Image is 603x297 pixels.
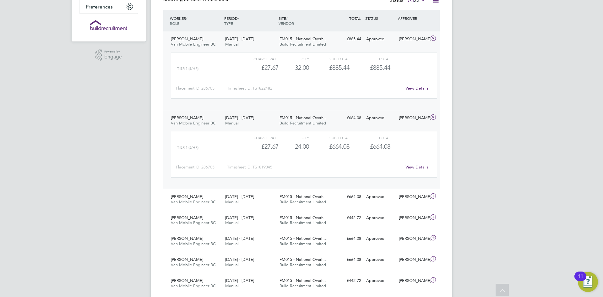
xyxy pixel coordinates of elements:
[364,192,396,202] div: Approved
[370,143,390,150] span: £664.08
[279,134,309,141] div: QTY
[331,192,364,202] div: £664.08
[350,55,390,63] div: Total
[364,234,396,244] div: Approved
[396,255,429,265] div: [PERSON_NAME]
[168,13,223,29] div: WORKER
[186,16,187,21] span: /
[280,241,326,246] span: Build Recruitment Limited
[171,194,203,199] span: [PERSON_NAME]
[331,276,364,286] div: £442.72
[176,83,227,93] div: Placement ID: 286705
[280,283,326,289] span: Build Recruitment Limited
[225,199,239,205] span: Manual
[331,34,364,44] div: £885.44
[396,192,429,202] div: [PERSON_NAME]
[331,213,364,223] div: £442.72
[405,164,428,170] a: View Details
[171,36,203,41] span: [PERSON_NAME]
[396,276,429,286] div: [PERSON_NAME]
[279,141,309,152] div: 24.00
[396,13,429,24] div: APPROVER
[227,83,401,93] div: Timesheet ID: TS1822482
[225,257,254,262] span: [DATE] - [DATE]
[225,194,254,199] span: [DATE] - [DATE]
[309,141,350,152] div: £664.08
[171,262,216,267] span: Van Mobile Engineer BC
[238,134,279,141] div: Charge rate
[90,20,127,30] img: buildrec-logo-retina.png
[370,64,390,71] span: £885.44
[171,220,216,225] span: Van Mobile Engineer BC
[280,199,326,205] span: Build Recruitment Limited
[364,13,396,24] div: STATUS
[171,283,216,289] span: Van Mobile Engineer BC
[225,236,254,241] span: [DATE] - [DATE]
[79,20,138,30] a: Go to home page
[171,120,216,126] span: Van Mobile Engineer BC
[171,199,216,205] span: Van Mobile Engineer BC
[238,16,239,21] span: /
[280,194,328,199] span: FM015 - National Overh…
[396,213,429,223] div: [PERSON_NAME]
[331,113,364,123] div: £664.08
[396,34,429,44] div: [PERSON_NAME]
[225,283,239,289] span: Manual
[227,162,401,172] div: Timesheet ID: TS1819345
[364,276,396,286] div: Approved
[279,21,294,26] span: VENDOR
[349,16,361,21] span: TOTAL
[350,134,390,141] div: Total
[280,257,328,262] span: FM015 - National Overh…
[578,272,598,292] button: Open Resource Center, 11 new notifications
[104,49,122,54] span: Powered by
[238,55,279,63] div: Charge rate
[223,13,277,29] div: PERIOD
[95,49,122,61] a: Powered byEngage
[225,241,239,246] span: Manual
[396,234,429,244] div: [PERSON_NAME]
[578,276,583,284] div: 11
[225,41,239,47] span: Manual
[171,41,216,47] span: Van Mobile Engineer BC
[176,162,227,172] div: Placement ID: 286705
[238,141,279,152] div: £27.67
[405,85,428,91] a: View Details
[280,236,328,241] span: FM015 - National Overh…
[224,21,233,26] span: TYPE
[225,262,239,267] span: Manual
[364,213,396,223] div: Approved
[279,63,309,73] div: 32.00
[280,120,326,126] span: Build Recruitment Limited
[280,41,326,47] span: Build Recruitment Limited
[364,113,396,123] div: Approved
[309,55,350,63] div: Sub Total
[309,134,350,141] div: Sub Total
[280,278,328,283] span: FM015 - National Overh…
[225,115,254,120] span: [DATE] - [DATE]
[280,36,328,41] span: FM015 - National Overh…
[277,13,331,29] div: SITE
[171,236,203,241] span: [PERSON_NAME]
[171,215,203,220] span: [PERSON_NAME]
[364,34,396,44] div: Approved
[171,278,203,283] span: [PERSON_NAME]
[177,66,198,71] span: Tier 1 (£/HR)
[171,257,203,262] span: [PERSON_NAME]
[331,234,364,244] div: £664.08
[280,115,328,120] span: FM015 - National Overh…
[170,21,179,26] span: ROLE
[331,255,364,265] div: £664.08
[280,220,326,225] span: Build Recruitment Limited
[279,55,309,63] div: QTY
[238,63,279,73] div: £27.67
[171,115,203,120] span: [PERSON_NAME]
[177,145,198,150] span: Tier 1 (£/HR)
[225,278,254,283] span: [DATE] - [DATE]
[86,4,113,10] span: Preferences
[280,215,328,220] span: FM015 - National Overh…
[364,255,396,265] div: Approved
[309,63,350,73] div: £885.44
[225,36,254,41] span: [DATE] - [DATE]
[225,120,239,126] span: Manual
